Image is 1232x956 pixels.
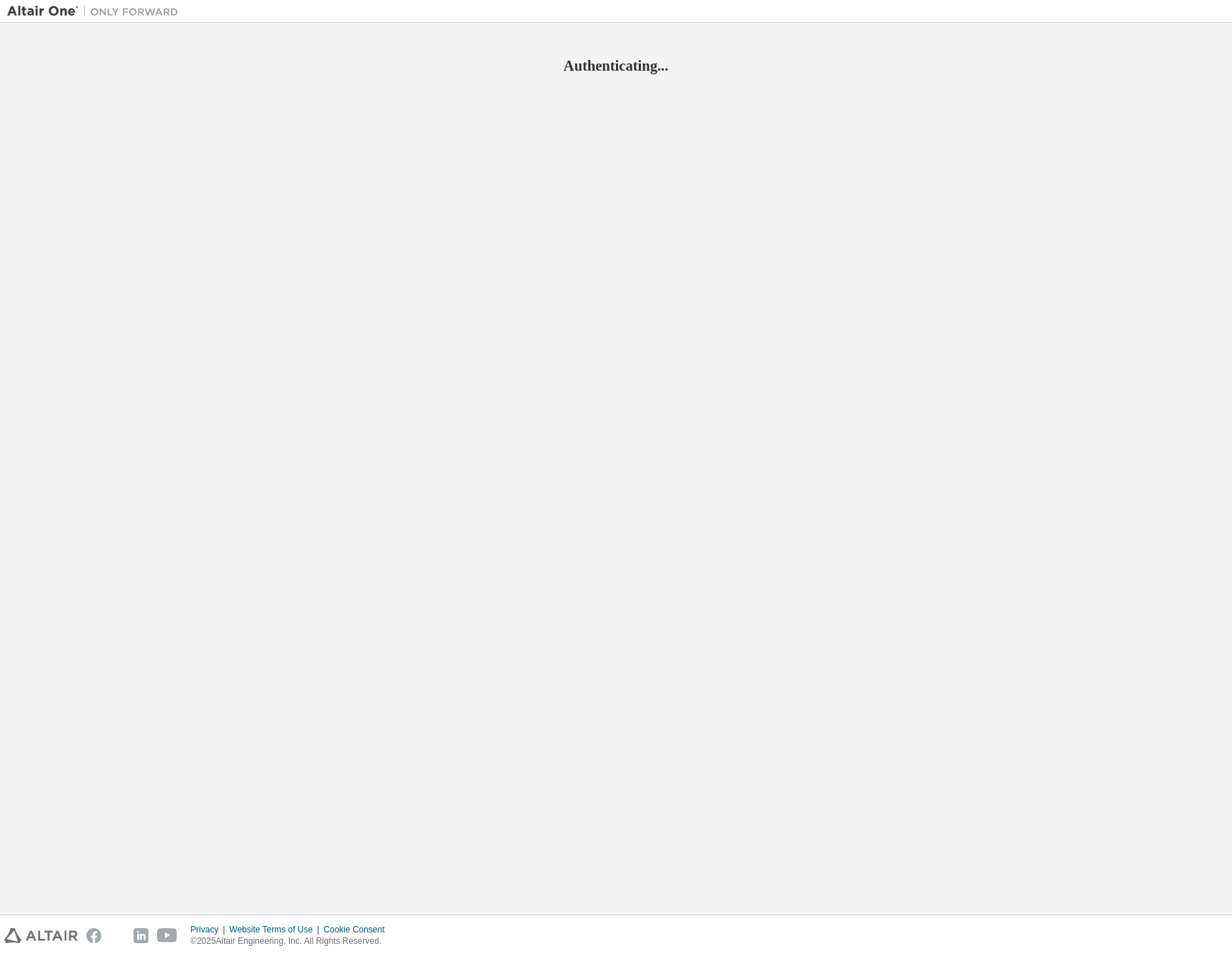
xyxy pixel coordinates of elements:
img: youtube.svg [157,928,178,943]
div: Website Terms of Use [229,924,323,935]
div: Privacy [191,924,229,935]
div: Cookie Consent [323,924,393,935]
img: linkedin.svg [133,928,148,943]
img: Altair One [7,4,186,19]
p: © 2025 Altair Engineering, Inc. All Rights Reserved. [191,935,393,947]
img: altair_logo.svg [4,928,78,943]
h2: Authenticating... [7,56,1225,75]
img: facebook.svg [86,928,101,943]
